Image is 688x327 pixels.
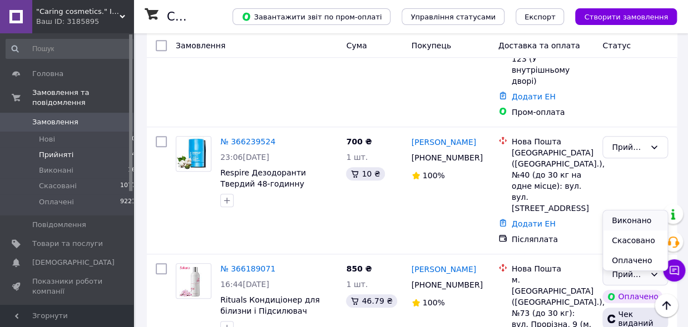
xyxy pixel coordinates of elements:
[409,150,481,165] div: [PHONE_NUMBER]
[176,41,225,50] span: Замовлення
[32,239,103,249] span: Товари та послуги
[512,147,593,214] div: [GEOGRAPHIC_DATA] ([GEOGRAPHIC_DATA].), №40 (до 30 кг на одне місце): вул. вул. [STREET_ADDRESS]
[402,8,504,25] button: Управління статусами
[412,264,476,275] a: [PERSON_NAME]
[241,12,382,22] span: Завантажити звіт по пром-оплаті
[120,197,136,207] span: 9221
[516,8,565,25] button: Експорт
[220,280,269,289] span: 16:44[DATE]
[167,10,280,23] h1: Список замовлень
[512,219,556,228] a: Додати ЕН
[346,153,368,162] span: 1 шт.
[412,41,451,50] span: Покупець
[612,141,645,153] div: Прийнято
[410,13,496,21] span: Управління статусами
[564,12,677,21] a: Створити замовлення
[128,165,136,175] span: 16
[346,167,384,180] div: 10 ₴
[176,136,211,172] a: Фото товару
[220,168,313,210] a: Respire Дезодоранти Твердий 48-годинну ефективність, Fleur de Coton, 50 мл Франція.
[176,263,211,299] a: Фото товару
[346,137,372,146] span: 700 ₴
[498,41,580,50] span: Доставка та оплата
[346,280,368,289] span: 1 шт.
[346,41,367,50] span: Cума
[176,264,211,298] img: Фото товару
[120,181,136,191] span: 1077
[220,153,269,162] span: 23:06[DATE]
[663,259,685,281] button: Чат з покупцем
[39,150,73,160] span: Прийняті
[36,7,120,17] span: "Caring cosmetics." Інтернет-магазин брендової косметики.
[512,263,593,274] div: Нова Пошта
[575,8,677,25] button: Створити замовлення
[524,13,556,21] span: Експорт
[220,137,275,146] a: № 366239524
[39,197,74,207] span: Оплачені
[602,41,631,50] span: Статус
[232,8,390,25] button: Завантажити звіт по пром-оплаті
[603,250,667,270] li: Оплачено
[603,230,667,250] li: Скасовано
[512,92,556,101] a: Додати ЕН
[423,171,445,180] span: 100%
[220,264,275,273] a: № 366189071
[412,137,476,148] a: [PERSON_NAME]
[6,39,137,59] input: Пошук
[655,294,678,317] button: Наверх
[36,17,133,27] div: Ваш ID: 3185895
[602,290,662,303] div: Оплачено
[39,181,77,191] span: Скасовані
[512,234,593,245] div: Післяплата
[176,137,211,171] img: Фото товару
[346,264,372,273] span: 850 ₴
[32,258,115,268] span: [DEMOGRAPHIC_DATA]
[584,13,668,21] span: Створити замовлення
[32,69,63,79] span: Головна
[423,298,445,307] span: 100%
[512,107,593,118] div: Пром-оплата
[32,88,133,108] span: Замовлення та повідомлення
[39,165,73,175] span: Виконані
[612,268,645,280] div: Прийнято
[346,294,397,308] div: 46.79 ₴
[409,277,481,293] div: [PHONE_NUMBER]
[32,220,86,230] span: Повідомлення
[32,117,78,127] span: Замовлення
[603,210,667,230] li: Виконано
[32,276,103,296] span: Показники роботи компанії
[512,136,593,147] div: Нова Пошта
[39,134,55,144] span: Нові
